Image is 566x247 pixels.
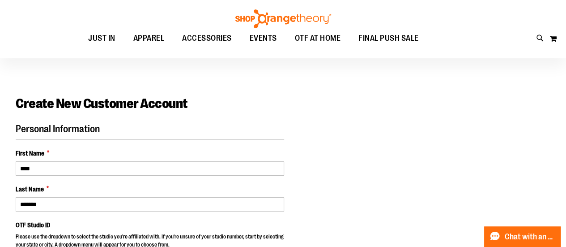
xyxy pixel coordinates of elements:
[16,96,187,111] span: Create New Customer Account
[16,149,44,158] span: First Name
[182,28,232,48] span: ACCESSORIES
[88,28,115,48] span: JUST IN
[250,28,277,48] span: EVENTS
[505,233,555,241] span: Chat with an Expert
[133,28,165,48] span: APPAREL
[484,226,561,247] button: Chat with an Expert
[16,123,100,134] span: Personal Information
[16,221,50,229] span: OTF Studio ID
[295,28,341,48] span: OTF AT HOME
[358,28,419,48] span: FINAL PUSH SALE
[16,185,44,194] span: Last Name
[234,9,332,28] img: Shop Orangetheory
